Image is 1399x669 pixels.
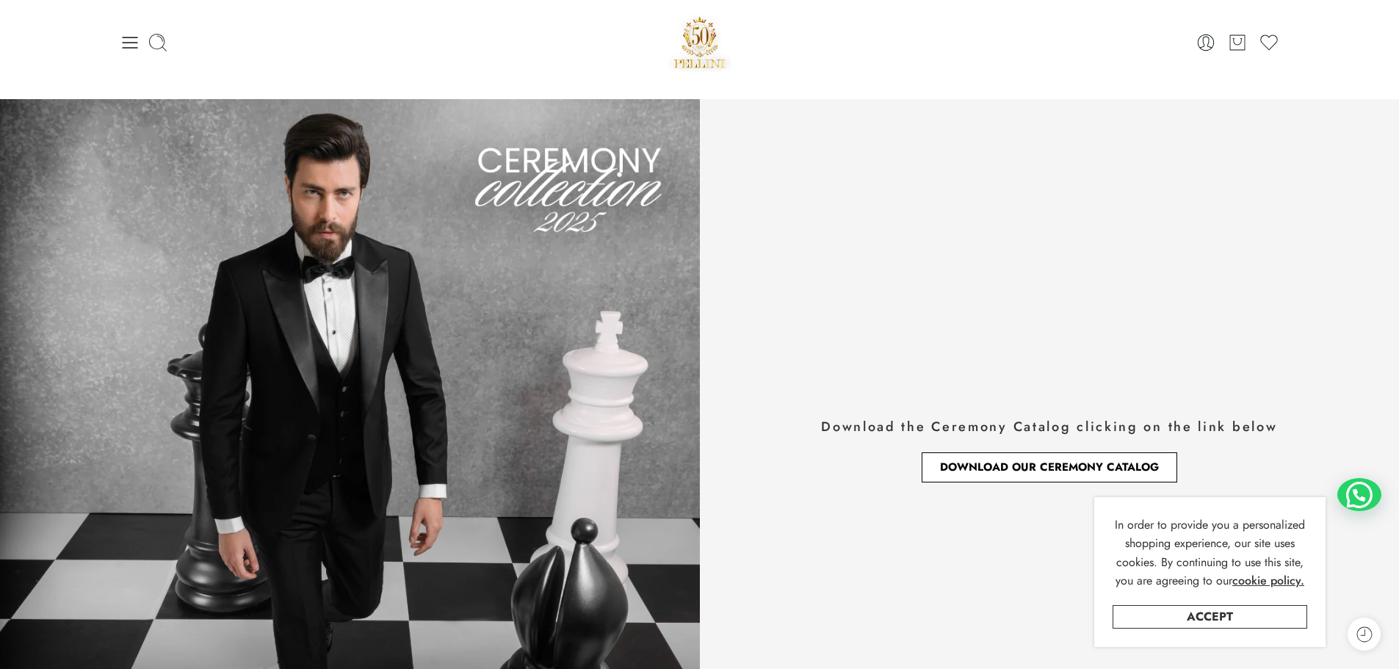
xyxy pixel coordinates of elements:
img: Pellini [668,11,731,73]
span: Download Our Ceremony Catalog [940,462,1159,473]
span: In order to provide you a personalized shopping experience, our site uses cookies. By continuing ... [1115,516,1305,590]
a: cookie policy. [1232,571,1304,590]
span: Download the Ceremony Catalog clicking on the link below [821,417,1277,436]
a: Wishlist [1259,32,1279,53]
a: Download Our Ceremony Catalog [922,452,1177,482]
a: Accept [1113,605,1307,629]
a: Pellini - [668,11,731,73]
a: Login / Register [1196,32,1216,53]
a: Cart [1227,32,1248,53]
